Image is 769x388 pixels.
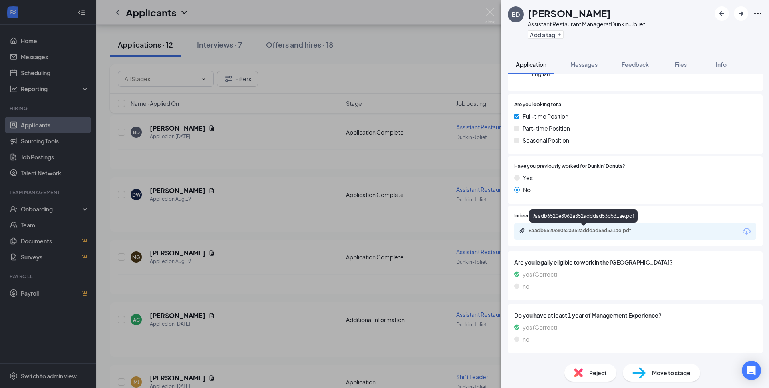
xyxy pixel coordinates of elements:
span: Are you looking for a: [514,101,563,109]
span: Have you previously worked for Dunkin' Donuts? [514,163,625,170]
span: Application [516,61,546,68]
button: ArrowRight [734,6,748,21]
span: Files [675,61,687,68]
button: PlusAdd a tag [528,30,564,39]
svg: Download [742,227,751,236]
span: Yes [523,173,533,182]
span: Part-time Position [523,124,570,133]
div: 9aadb6520e8062a352adddad53d531ae.pdf [529,209,638,223]
span: Seasonal Position [523,136,569,145]
span: No [523,185,531,194]
svg: Plus [557,32,562,37]
div: Assistant Restaurant Manager at Dunkin-Joliet [528,20,645,28]
span: Indeed Resume [514,212,550,220]
a: Paperclip9aadb6520e8062a352adddad53d531ae.pdf [519,227,649,235]
span: Feedback [622,61,649,68]
span: yes (Correct) [523,323,557,332]
span: Full-time Position [523,112,568,121]
svg: ArrowRight [736,9,746,18]
span: yes (Correct) [523,270,557,279]
span: English [532,70,582,78]
div: BD [512,10,520,18]
span: Are you legally eligible to work in the [GEOGRAPHIC_DATA]? [514,258,756,267]
span: Reject [589,368,607,377]
span: no [523,282,529,291]
span: Move to stage [652,368,690,377]
svg: Ellipses [753,9,763,18]
span: Do you have at least 1 year of Management Experience? [514,311,756,320]
h1: [PERSON_NAME] [528,6,611,20]
button: ArrowLeftNew [715,6,729,21]
span: no [523,335,529,344]
span: Messages [570,61,598,68]
div: 9aadb6520e8062a352adddad53d531ae.pdf [529,227,641,234]
svg: ArrowLeftNew [717,9,727,18]
svg: Paperclip [519,227,525,234]
div: Open Intercom Messenger [742,361,761,380]
span: Info [716,61,727,68]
